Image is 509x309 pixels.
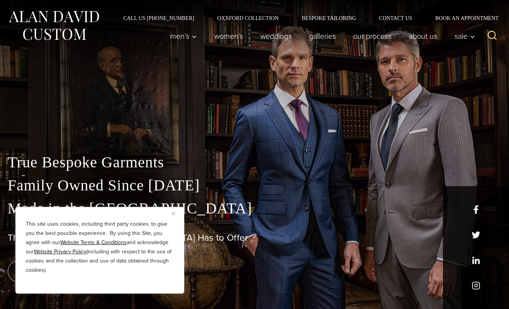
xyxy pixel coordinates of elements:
p: This site uses cookies, including third party cookies, to give you the best possible experience. ... [26,220,174,275]
iframe: Find more information here [365,89,509,309]
a: About Us [400,28,446,44]
p: True Bespoke Garments Family Owned Since [DATE] Made in the [GEOGRAPHIC_DATA] [8,151,501,220]
nav: Primary Navigation [162,28,479,44]
a: Call Us [PHONE_NUMBER] [112,15,206,21]
a: Contact Us [367,15,424,21]
a: Book an Appointment [424,15,501,21]
a: Women’s [206,28,252,44]
button: View Search Form [483,27,501,45]
a: Website Privacy Policy [34,248,86,256]
span: Men’s [170,32,197,40]
img: Close [172,212,175,215]
a: Website Terms & Conditions [60,238,127,246]
a: Galleries [301,28,345,44]
span: Sale [454,32,475,40]
a: Oxxford Collection [206,15,290,21]
nav: Secondary Navigation [112,15,501,21]
a: book an appointment [8,261,115,282]
button: Close [172,209,181,218]
h1: The Best Custom Suits [GEOGRAPHIC_DATA] Has to Offer [8,232,501,243]
a: Our Process [345,28,400,44]
img: Alan David Custom [8,8,100,43]
a: Bespoke Tailoring [290,15,367,21]
a: weddings [252,28,301,44]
